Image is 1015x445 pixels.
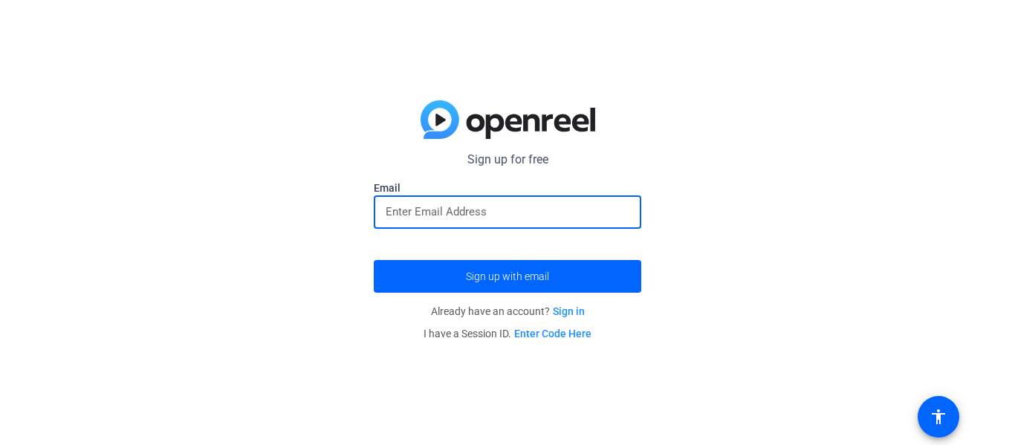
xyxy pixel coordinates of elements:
span: I have a Session ID. [424,328,591,340]
a: Enter Code Here [514,328,591,340]
mat-icon: accessibility [930,408,947,426]
img: blue-gradient.svg [421,100,595,139]
p: Sign up for free [374,151,641,169]
label: Email [374,181,641,195]
a: Sign in [553,305,585,317]
button: Sign up with email [374,260,641,293]
span: Already have an account? [431,305,585,317]
input: Enter Email Address [386,203,629,221]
